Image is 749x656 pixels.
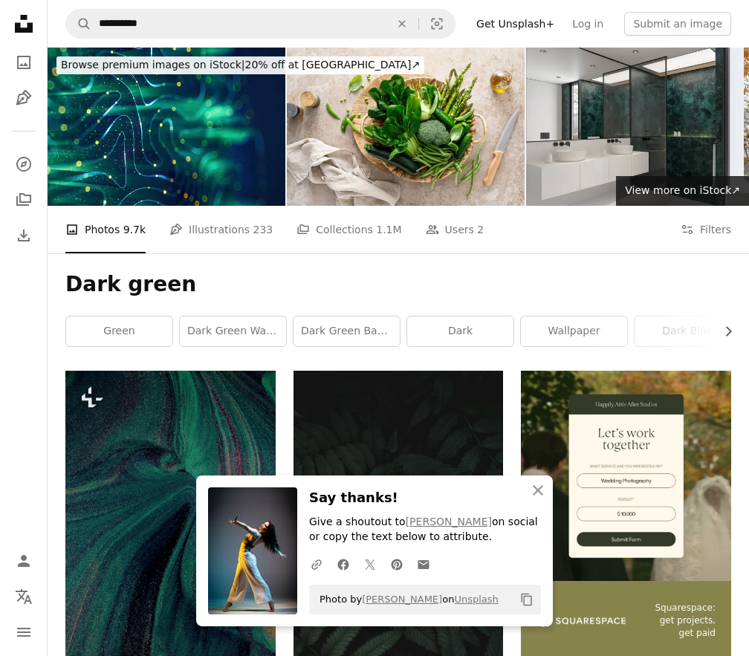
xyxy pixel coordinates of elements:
[9,83,39,113] a: Illustrations
[536,614,626,628] img: file-1747939142011-51e5cc87e3c9
[48,48,433,83] a: Browse premium images on iStock|20% off at [GEOGRAPHIC_DATA]↗
[616,176,749,206] a: View more on iStock↗
[330,549,357,579] a: Share on Facebook
[410,549,437,579] a: Share over email
[309,487,541,509] h3: Say thanks!
[477,221,484,238] span: 2
[287,48,525,206] img: Green vegetable background. Various green vegetables. Veggies. Clean eating, healthy vegetarian, ...
[624,12,731,36] button: Submit an image
[715,316,731,346] button: scroll list to the right
[296,206,401,253] a: Collections 1.1M
[65,522,276,535] a: a close up view of a green and black surface
[376,221,401,238] span: 1.1M
[65,271,731,298] h1: Dark green
[180,316,286,346] a: dark green wallpaper
[61,59,420,71] span: 20% off at [GEOGRAPHIC_DATA] ↗
[521,371,731,581] img: file-1747939393036-2c53a76c450aimage
[643,602,716,639] span: Squarespace: get projects, get paid
[253,221,273,238] span: 233
[9,48,39,77] a: Photos
[454,594,498,605] a: Unsplash
[312,588,499,611] span: Photo by on
[426,206,484,253] a: Users 2
[625,184,740,196] span: View more on iStock ↗
[66,316,172,346] a: green
[66,10,91,38] button: Search Unsplash
[563,12,612,36] a: Log in
[521,316,627,346] a: wallpaper
[362,594,442,605] a: [PERSON_NAME]
[419,10,455,38] button: Visual search
[309,515,541,545] p: Give a shoutout to on social or copy the text below to attribute.
[681,206,731,253] button: Filters
[48,48,285,206] img: Technology Background with Flowing Lines and Light Particles
[386,10,418,38] button: Clear
[294,316,400,346] a: dark green background
[9,149,39,179] a: Explore
[514,587,539,612] button: Copy to clipboard
[9,617,39,647] button: Menu
[357,549,383,579] a: Share on Twitter
[9,221,39,250] a: Download History
[169,206,273,253] a: Illustrations 233
[406,516,492,527] a: [PERSON_NAME]
[9,582,39,611] button: Language
[65,9,455,39] form: Find visuals sitewide
[9,546,39,576] a: Log in / Sign up
[61,59,244,71] span: Browse premium images on iStock |
[407,316,513,346] a: dark
[9,185,39,215] a: Collections
[383,549,410,579] a: Share on Pinterest
[635,316,741,346] a: dark blue
[467,12,563,36] a: Get Unsplash+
